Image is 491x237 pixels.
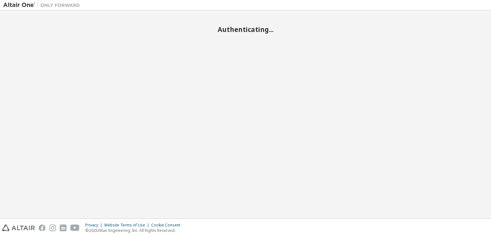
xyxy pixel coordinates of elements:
[2,225,35,231] img: altair_logo.svg
[49,225,56,231] img: instagram.svg
[70,225,80,231] img: youtube.svg
[3,2,83,8] img: Altair One
[3,25,488,34] h2: Authenticating...
[104,223,151,228] div: Website Terms of Use
[85,223,104,228] div: Privacy
[39,225,45,231] img: facebook.svg
[151,223,184,228] div: Cookie Consent
[60,225,66,231] img: linkedin.svg
[85,228,184,233] p: © 2025 Altair Engineering, Inc. All Rights Reserved.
